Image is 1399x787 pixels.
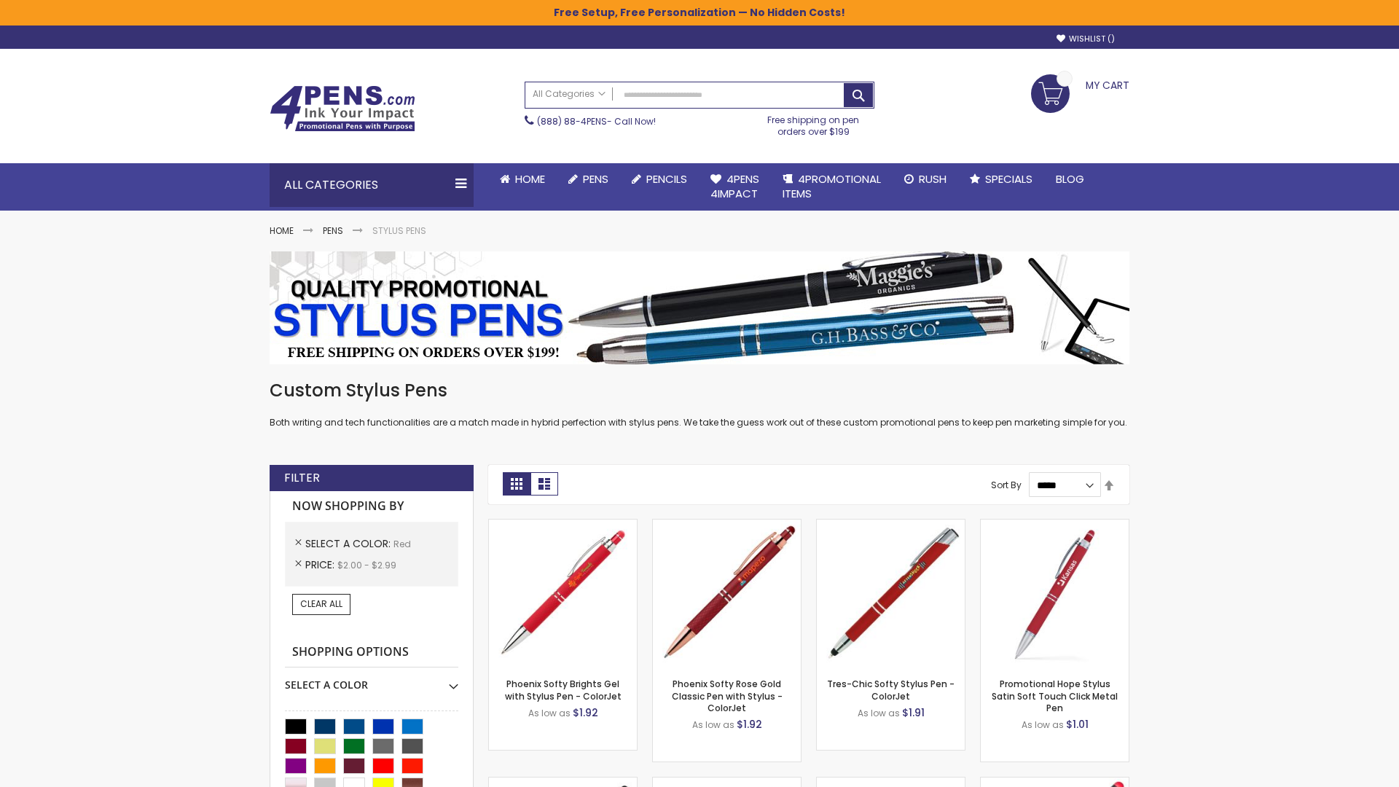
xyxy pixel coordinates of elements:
[489,519,637,531] a: Phoenix Softy Brights Gel with Stylus Pen - ColorJet-Red
[653,519,801,531] a: Phoenix Softy Rose Gold Classic Pen with Stylus - ColorJet-Red
[958,163,1044,195] a: Specials
[1066,717,1089,732] span: $1.01
[557,163,620,195] a: Pens
[270,224,294,237] a: Home
[737,717,762,732] span: $1.92
[305,557,337,572] span: Price
[489,520,637,667] img: Phoenix Softy Brights Gel with Stylus Pen - ColorJet-Red
[292,594,350,614] a: Clear All
[893,163,958,195] a: Rush
[991,479,1022,491] label: Sort By
[858,707,900,719] span: As low as
[1022,719,1064,731] span: As low as
[573,705,598,720] span: $1.92
[372,224,426,237] strong: Stylus Pens
[503,472,530,496] strong: Grid
[525,82,613,106] a: All Categories
[1056,171,1084,187] span: Blog
[753,109,875,138] div: Free shipping on pen orders over $199
[692,719,734,731] span: As low as
[270,251,1129,364] img: Stylus Pens
[902,705,925,720] span: $1.91
[515,171,545,187] span: Home
[305,536,393,551] span: Select A Color
[393,538,411,550] span: Red
[817,519,965,531] a: Tres-Chic Softy Stylus Pen - ColorJet-Red
[620,163,699,195] a: Pencils
[270,379,1129,402] h1: Custom Stylus Pens
[771,163,893,211] a: 4PROMOTIONALITEMS
[1044,163,1096,195] a: Blog
[985,171,1032,187] span: Specials
[699,163,771,211] a: 4Pens4impact
[284,470,320,486] strong: Filter
[653,520,801,667] img: Phoenix Softy Rose Gold Classic Pen with Stylus - ColorJet-Red
[337,559,396,571] span: $2.00 - $2.99
[817,520,965,667] img: Tres-Chic Softy Stylus Pen - ColorJet-Red
[537,115,607,128] a: (888) 88-4PENS
[300,598,342,610] span: Clear All
[528,707,571,719] span: As low as
[827,678,955,702] a: Tres-Chic Softy Stylus Pen - ColorJet
[285,637,458,668] strong: Shopping Options
[533,88,606,100] span: All Categories
[285,491,458,522] strong: Now Shopping by
[270,163,474,207] div: All Categories
[488,163,557,195] a: Home
[583,171,608,187] span: Pens
[981,519,1129,531] a: Promotional Hope Stylus Satin Soft Touch Click Metal Pen-Red
[992,678,1118,713] a: Promotional Hope Stylus Satin Soft Touch Click Metal Pen
[672,678,783,713] a: Phoenix Softy Rose Gold Classic Pen with Stylus - ColorJet
[270,85,415,132] img: 4Pens Custom Pens and Promotional Products
[270,379,1129,429] div: Both writing and tech functionalities are a match made in hybrid perfection with stylus pens. We ...
[505,678,622,702] a: Phoenix Softy Brights Gel with Stylus Pen - ColorJet
[981,520,1129,667] img: Promotional Hope Stylus Satin Soft Touch Click Metal Pen-Red
[285,667,458,692] div: Select A Color
[919,171,947,187] span: Rush
[783,171,881,201] span: 4PROMOTIONAL ITEMS
[646,171,687,187] span: Pencils
[1057,34,1115,44] a: Wishlist
[323,224,343,237] a: Pens
[710,171,759,201] span: 4Pens 4impact
[537,115,656,128] span: - Call Now!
